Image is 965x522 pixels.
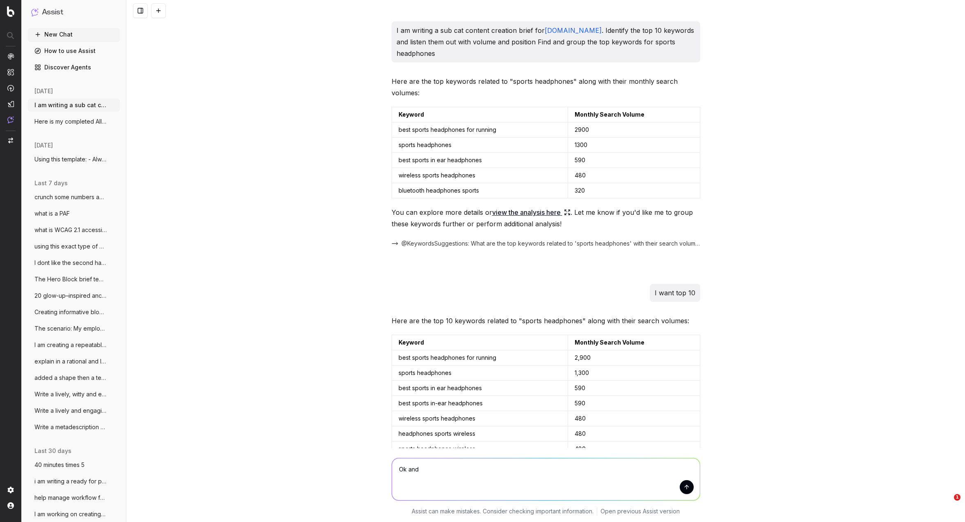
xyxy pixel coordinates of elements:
p: I am writing a sub cat content creation brief for . Identify the top 10 keywords and listen them ... [397,25,695,59]
span: I am creating a repeatable prompt to gen [34,341,107,349]
span: The scenario: My employee is on to a sec [34,324,107,333]
button: Assist [31,7,117,18]
button: @KeywordsSuggestions: What are the top keywords related to 'sports headphones' with their search ... [392,239,700,248]
td: Keyword [392,107,568,122]
span: last 7 days [34,179,68,187]
td: best sports in-ear headphones [392,396,568,411]
p: Here are the top 10 keywords related to "sports headphones" along with their search volumes: [392,315,700,327]
button: I am creating a repeatable prompt to gen [28,338,120,352]
img: Switch project [8,138,13,143]
span: Write a lively and engaging metadescript [34,407,107,415]
img: Activation [7,85,14,92]
td: sports headphones [392,366,568,381]
span: I dont like the second half of this sent [34,259,107,267]
td: best sports in ear headphones [392,153,568,168]
td: Monthly Search Volume [568,335,700,350]
p: Assist can make mistakes. Consider checking important information. [412,507,594,515]
span: 1 [954,494,960,501]
span: what is a PAF [34,209,70,218]
span: The Hero Block brief template Engaging [34,275,107,283]
a: Discover Agents [28,61,120,74]
span: using this exact type of content templat [34,242,107,251]
td: 590 [568,396,700,411]
td: 480 [568,442,700,457]
button: explain in a rational and logical manner [28,355,120,368]
button: New Chat [28,28,120,41]
td: best sports in ear headphones [392,381,568,396]
button: The Hero Block brief template Engaging [28,273,120,286]
button: added a shape then a text box within on [28,371,120,384]
a: How to use Assist [28,44,120,57]
span: [DATE] [34,141,53,149]
button: I am writing a sub cat content creation [28,99,120,112]
td: 590 [568,381,700,396]
button: Write a lively, witty and engaging meta [28,388,120,401]
button: help manage workflow for this - includin [28,491,120,504]
td: 590 [568,153,700,168]
a: view the analysis here [492,207,571,218]
span: what is WCAG 2.1 accessibility requireme [34,226,107,234]
span: [DATE] [34,87,53,95]
span: 40 minutes times 5 [34,461,85,469]
td: 1,300 [568,366,700,381]
span: 20 glow-up–inspired anchor text lines fo [34,292,107,300]
p: Here are the top keywords related to "sports headphones" along with their monthly search volumes: [392,76,700,99]
button: Using this template: - Always use simple [28,153,120,166]
td: best sports headphones for running [392,122,568,138]
button: Creating informative block (of this leng [28,306,120,319]
span: added a shape then a text box within on [34,374,107,382]
button: what is WCAG 2.1 accessibility requireme [28,223,120,237]
span: Write a metadescription for [PERSON_NAME] [34,423,107,431]
img: Assist [31,8,39,16]
span: @KeywordsSuggestions: What are the top keywords related to 'sports headphones' with their search ... [401,239,700,248]
td: sports headphones [392,138,568,153]
span: Creating informative block (of this leng [34,308,107,316]
span: last 30 days [34,447,71,455]
button: Write a lively and engaging metadescript [28,404,120,417]
td: best sports headphones for running [392,350,568,366]
td: wireless sports headphones [392,168,568,183]
img: Assist [7,116,14,123]
h1: Assist [42,7,63,18]
textarea: Ok and [392,458,700,500]
td: 1300 [568,138,700,153]
td: 2,900 [568,350,700,366]
td: bluetooth headphones sports [392,183,568,198]
span: crunch some numbers and gather data to g [34,193,107,201]
button: crunch some numbers and gather data to g [28,191,120,204]
button: using this exact type of content templat [28,240,120,253]
td: 2900 [568,122,700,138]
img: Intelligence [7,69,14,76]
span: Write a lively, witty and engaging meta [34,390,107,398]
a: [DOMAIN_NAME] [545,26,602,34]
button: Write a metadescription for [PERSON_NAME] [28,421,120,434]
span: explain in a rational and logical manner [34,357,107,366]
p: You can explore more details or . Let me know if you'd like me to group these keywords further or... [392,207,700,230]
img: Setting [7,487,14,493]
td: headphones sports wireless [392,426,568,442]
button: i am writing a ready for pick up email w [28,475,120,488]
img: Analytics [7,53,14,60]
iframe: Intercom live chat [937,494,957,514]
td: 480 [568,411,700,426]
img: Studio [7,101,14,107]
span: help manage workflow for this - includin [34,494,107,502]
button: I am working on creating sub category co [28,508,120,521]
td: 320 [568,183,700,198]
td: Keyword [392,335,568,350]
button: what is a PAF [28,207,120,220]
button: Here is my completed All BBQs content pa [28,115,120,128]
span: I am working on creating sub category co [34,510,107,518]
a: Open previous Assist version [601,507,680,515]
td: wireless sports headphones [392,411,568,426]
span: Using this template: - Always use simple [34,155,107,163]
td: sports headphones wireless [392,442,568,457]
button: 40 minutes times 5 [28,458,120,471]
td: 480 [568,168,700,183]
span: i am writing a ready for pick up email w [34,477,107,485]
span: Here is my completed All BBQs content pa [34,117,107,126]
span: I am writing a sub cat content creation [34,101,107,109]
button: The scenario: My employee is on to a sec [28,322,120,335]
td: Monthly Search Volume [568,107,700,122]
img: Botify logo [7,6,14,17]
